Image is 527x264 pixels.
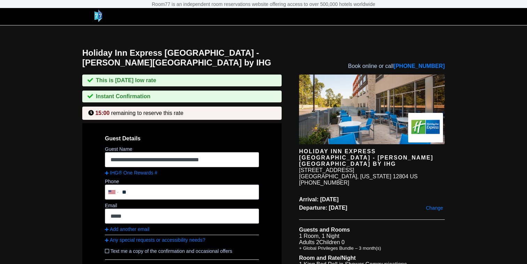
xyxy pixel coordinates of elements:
a: Any special requests or accessibility needs? [105,237,259,243]
label: Text me a copy of the confirmation and occasional offers [105,246,259,257]
span: Arrival: [DATE] [299,196,445,203]
li: 1 Room, 1 Night [299,233,445,239]
label: Guest Name [105,146,132,152]
span: 12804 [393,173,408,179]
a: IHG® One Rewards # [105,170,259,176]
a: Add another email [105,226,259,232]
span: US [410,173,418,179]
div: This is [DATE] low rate [82,75,282,86]
div: [PHONE_NUMBER] [299,180,445,186]
h1: Holiday Inn Express [GEOGRAPHIC_DATA] - [PERSON_NAME][GEOGRAPHIC_DATA] by IHG [82,48,299,68]
span: [GEOGRAPHIC_DATA], [299,173,359,179]
a: [PHONE_NUMBER] [394,63,445,69]
span: Departure: [DATE] [299,205,445,211]
img: Brand logo for Holiday Inn Express Queensbury - Lake George Area by IHG [408,113,443,142]
b: Guests and Rooms [299,227,350,233]
div: Instant Confirmation [82,91,282,102]
span: 15:00 [95,110,109,116]
span: Children 0 [319,239,345,245]
span: Book online or call [348,63,445,69]
img: hotel image [299,75,445,144]
b: Room and Rate/Night [299,255,356,261]
span: Guest Details [105,135,259,142]
div: United States: +1 [106,185,120,199]
div: [STREET_ADDRESS] [299,167,354,173]
label: Phone [105,179,119,184]
label: Email [105,203,117,208]
img: logo-header-small.png [94,10,102,22]
div: Holiday Inn Express [GEOGRAPHIC_DATA] - [PERSON_NAME][GEOGRAPHIC_DATA] by IHG [299,148,445,167]
li: Adults 2 [299,239,445,246]
span: remaining to reserve this rate [111,110,183,116]
a: Change [424,203,445,212]
span: [US_STATE] [360,173,391,179]
li: + Global Privileges Bundle – 3 month(s) [299,246,445,251]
